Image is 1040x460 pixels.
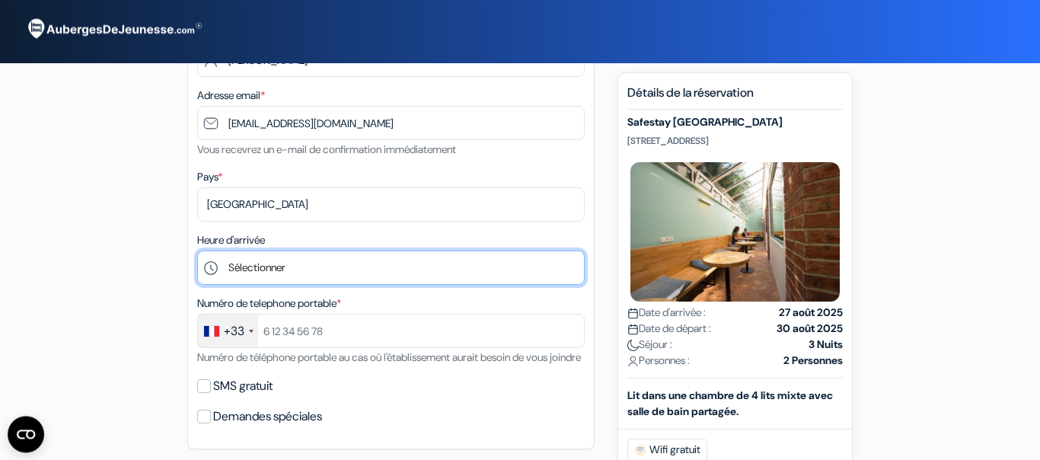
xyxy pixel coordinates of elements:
small: Numéro de téléphone portable au cas où l'établissement aurait besoin de vous joindre [197,350,581,364]
span: Date de départ : [627,321,711,337]
img: free_wifi.svg [634,444,646,456]
button: CMP-Widget öffnen [8,416,44,452]
h5: Détails de la réservation [627,85,843,110]
img: calendar.svg [627,308,639,319]
label: Adresse email [197,88,265,104]
img: user_icon.svg [627,356,639,367]
input: 6 12 34 56 78 [197,314,585,348]
h5: Safestay [GEOGRAPHIC_DATA] [627,116,843,129]
p: [STREET_ADDRESS] [627,135,843,147]
strong: 3 Nuits [809,337,843,353]
b: Lit dans une chambre de 4 lits mixte avec salle de bain partagée. [627,388,833,418]
input: Entrer adresse e-mail [197,106,585,140]
label: Heure d'arrivée [197,232,265,248]
label: SMS gratuit [213,375,273,397]
label: Demandes spéciales [213,406,322,427]
strong: 27 août 2025 [779,305,843,321]
img: moon.svg [627,340,639,351]
img: AubergesDeJeunesse.com [18,8,209,50]
span: Personnes : [627,353,690,369]
span: Séjour : [627,337,672,353]
strong: 30 août 2025 [777,321,843,337]
div: +33 [224,322,244,340]
span: Date d'arrivée : [627,305,706,321]
label: Pays [197,169,222,185]
div: France: +33 [198,315,258,347]
small: Vous recevrez un e-mail de confirmation immédiatement [197,142,456,156]
strong: 2 Personnes [783,353,843,369]
img: calendar.svg [627,324,639,335]
label: Numéro de telephone portable [197,295,341,311]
